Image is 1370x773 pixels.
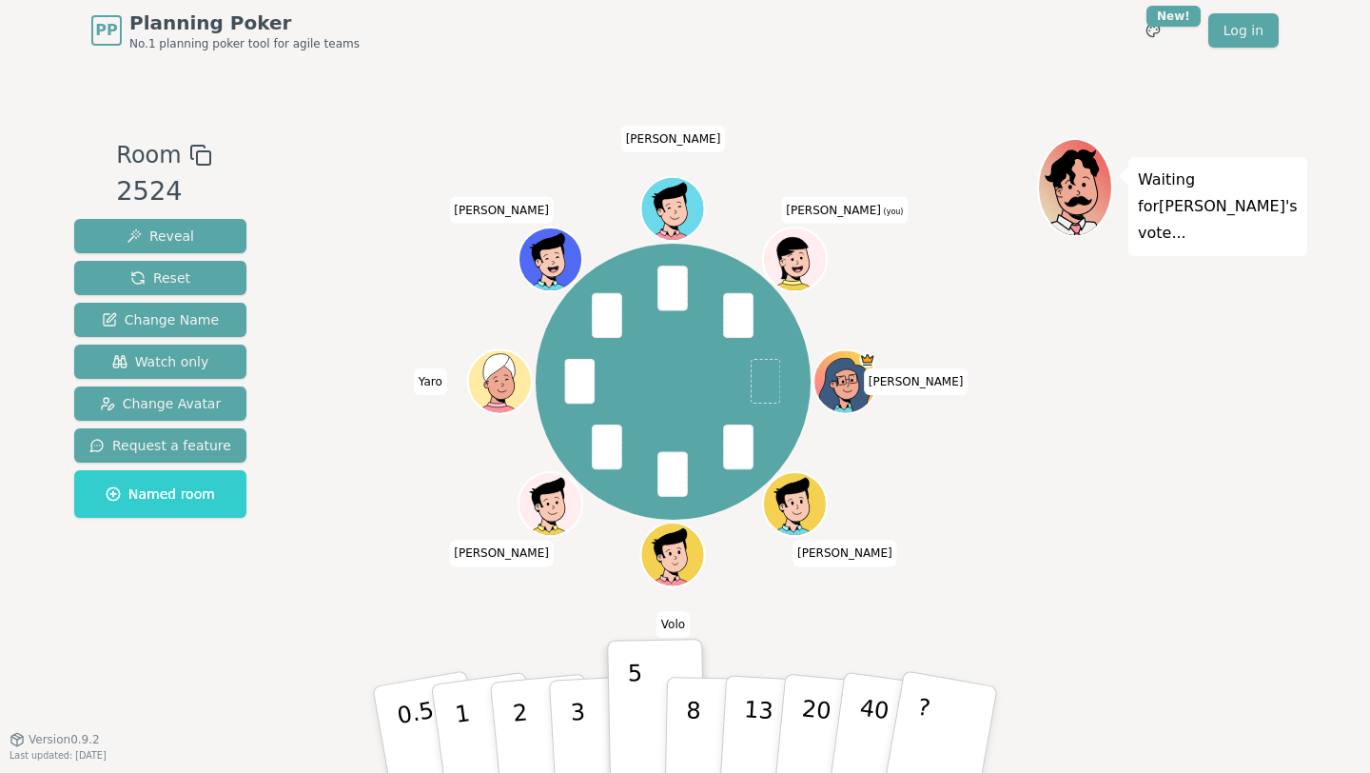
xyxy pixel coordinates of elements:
[116,138,181,172] span: Room
[765,229,825,289] button: Click to change your avatar
[129,36,360,51] span: No.1 planning poker tool for agile teams
[860,351,876,367] span: Nicole is the host
[95,19,117,42] span: PP
[106,485,215,504] span: Named room
[74,386,246,421] button: Change Avatar
[74,470,246,518] button: Named room
[74,345,246,379] button: Watch only
[74,428,246,463] button: Request a feature
[100,394,222,413] span: Change Avatar
[10,750,107,761] span: Last updated: [DATE]
[414,368,447,395] span: Click to change your name
[864,368,969,395] span: Click to change your name
[74,219,246,253] button: Reveal
[102,310,219,329] span: Change Name
[656,611,690,638] span: Click to change your name
[628,660,644,763] p: 5
[91,10,360,51] a: PPPlanning PokerNo.1 planning poker tool for agile teams
[793,540,897,566] span: Click to change your name
[621,126,726,152] span: Click to change your name
[74,261,246,295] button: Reset
[29,732,100,747] span: Version 0.9.2
[116,172,211,211] div: 2524
[129,10,360,36] span: Planning Poker
[1146,6,1201,27] div: New!
[130,268,190,287] span: Reset
[10,732,100,747] button: Version0.9.2
[781,196,908,223] span: Click to change your name
[449,196,554,223] span: Click to change your name
[1136,13,1170,48] button: New!
[1138,167,1298,247] p: Waiting for [PERSON_NAME] 's vote...
[1208,13,1279,48] a: Log in
[89,436,231,455] span: Request a feature
[127,227,194,246] span: Reveal
[74,303,246,337] button: Change Name
[449,540,554,566] span: Click to change your name
[881,207,904,215] span: (you)
[112,352,209,371] span: Watch only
